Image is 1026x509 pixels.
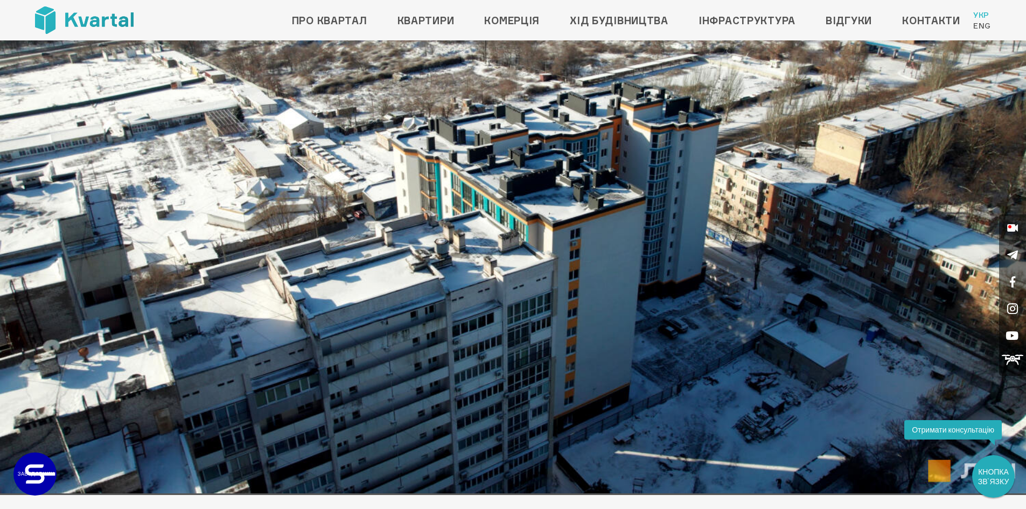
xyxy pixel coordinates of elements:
a: Відгуки [826,12,872,29]
a: Інфраструктура [699,12,795,29]
a: Хід будівництва [570,12,668,29]
div: Отримати консультацію [904,420,1002,440]
img: Kvartal [35,6,134,34]
text: ЗАБУДОВНИК [18,471,54,477]
a: ЗАБУДОВНИК [13,452,57,496]
a: Eng [973,20,991,31]
a: Про квартал [292,12,367,29]
a: Контакти [902,12,960,29]
div: КНОПКА ЗВ`ЯЗКУ [973,456,1014,497]
a: Укр [973,10,991,20]
a: Комерція [484,12,540,29]
a: Квартири [397,12,455,29]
